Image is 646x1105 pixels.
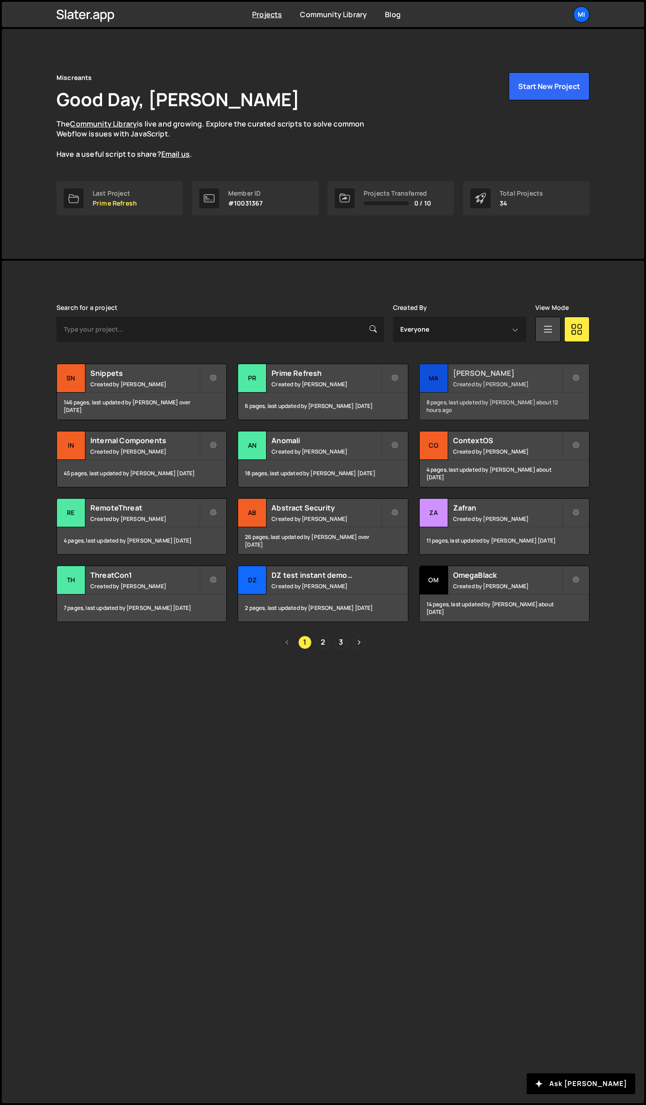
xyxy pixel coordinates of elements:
div: 8 pages, last updated by [PERSON_NAME] about 12 hours ago [420,393,589,420]
small: Created by [PERSON_NAME] [90,515,199,523]
h2: Abstract Security [272,503,380,513]
input: Type your project... [56,317,384,342]
p: 34 [500,200,543,207]
label: Search for a project [56,304,117,311]
small: Created by [PERSON_NAME] [272,448,380,455]
button: Start New Project [509,72,590,100]
a: Page 3 [334,636,348,649]
div: 4 pages, last updated by [PERSON_NAME] [DATE] [57,527,226,554]
div: 18 pages, last updated by [PERSON_NAME] [DATE] [238,460,407,487]
h2: Prime Refresh [272,368,380,378]
label: Created By [393,304,427,311]
p: #10031367 [228,200,262,207]
a: DZ DZ test instant demo (delete later) Created by [PERSON_NAME] 2 pages, last updated by [PERSON_... [238,566,408,622]
div: 4 pages, last updated by [PERSON_NAME] about [DATE] [420,460,589,487]
p: Prime Refresh [93,200,137,207]
div: 2 pages, last updated by [PERSON_NAME] [DATE] [238,595,407,622]
button: Ask [PERSON_NAME] [527,1073,635,1094]
div: Member ID [228,190,262,197]
p: The is live and growing. Explore the curated scripts to solve common Webflow issues with JavaScri... [56,119,382,159]
div: 7 pages, last updated by [PERSON_NAME] [DATE] [57,595,226,622]
div: 26 pages, last updated by [PERSON_NAME] over [DATE] [238,527,407,554]
a: Sn Snippets Created by [PERSON_NAME] 146 pages, last updated by [PERSON_NAME] over [DATE] [56,364,227,420]
h2: RemoteThreat [90,503,199,513]
div: Ma [420,364,448,393]
small: Created by [PERSON_NAME] [90,448,199,455]
a: Th ThreatCon1 Created by [PERSON_NAME] 7 pages, last updated by [PERSON_NAME] [DATE] [56,566,227,622]
h2: DZ test instant demo (delete later) [272,570,380,580]
div: 45 pages, last updated by [PERSON_NAME] [DATE] [57,460,226,487]
a: Community Library [300,9,367,19]
div: Projects Transferred [364,190,431,197]
div: Sn [57,364,85,393]
small: Created by [PERSON_NAME] [453,582,562,590]
a: Community Library [70,119,137,129]
a: Email us [161,149,190,159]
div: Za [420,499,448,527]
a: Om OmegaBlack Created by [PERSON_NAME] 14 pages, last updated by [PERSON_NAME] about [DATE] [419,566,590,622]
div: Th [57,566,85,595]
small: Created by [PERSON_NAME] [272,582,380,590]
small: Created by [PERSON_NAME] [90,380,199,388]
small: Created by [PERSON_NAME] [453,448,562,455]
a: Page 2 [316,636,330,649]
span: 0 / 10 [414,200,431,207]
div: Ab [238,499,267,527]
a: Re RemoteThreat Created by [PERSON_NAME] 4 pages, last updated by [PERSON_NAME] [DATE] [56,498,227,555]
h2: Snippets [90,368,199,378]
div: Pr [238,364,267,393]
label: View Mode [535,304,569,311]
div: In [57,431,85,460]
h2: OmegaBlack [453,570,562,580]
h2: ContextOS [453,435,562,445]
h2: Anomali [272,435,380,445]
h2: Zafran [453,503,562,513]
div: Om [420,566,448,595]
small: Created by [PERSON_NAME] [90,582,199,590]
small: Created by [PERSON_NAME] [272,380,380,388]
a: An Anomali Created by [PERSON_NAME] 18 pages, last updated by [PERSON_NAME] [DATE] [238,431,408,487]
div: DZ [238,566,267,595]
h2: Internal Components [90,435,199,445]
div: Re [57,499,85,527]
div: Last Project [93,190,137,197]
a: Last Project Prime Refresh [56,181,183,215]
div: 146 pages, last updated by [PERSON_NAME] over [DATE] [57,393,226,420]
a: Co ContextOS Created by [PERSON_NAME] 4 pages, last updated by [PERSON_NAME] about [DATE] [419,431,590,487]
a: Za Zafran Created by [PERSON_NAME] 11 pages, last updated by [PERSON_NAME] [DATE] [419,498,590,555]
a: Mi [573,6,590,23]
div: 6 pages, last updated by [PERSON_NAME] [DATE] [238,393,407,420]
a: Projects [252,9,282,19]
small: Created by [PERSON_NAME] [272,515,380,523]
div: Pagination [56,636,590,649]
div: 14 pages, last updated by [PERSON_NAME] about [DATE] [420,595,589,622]
div: Co [420,431,448,460]
a: Ma [PERSON_NAME] Created by [PERSON_NAME] 8 pages, last updated by [PERSON_NAME] about 12 hours ago [419,364,590,420]
div: Miscreants [56,72,92,83]
a: Blog [385,9,401,19]
div: 11 pages, last updated by [PERSON_NAME] [DATE] [420,527,589,554]
h2: [PERSON_NAME] [453,368,562,378]
small: Created by [PERSON_NAME] [453,380,562,388]
a: Ab Abstract Security Created by [PERSON_NAME] 26 pages, last updated by [PERSON_NAME] over [DATE] [238,498,408,555]
a: Pr Prime Refresh Created by [PERSON_NAME] 6 pages, last updated by [PERSON_NAME] [DATE] [238,364,408,420]
h2: ThreatCon1 [90,570,199,580]
h1: Good Day, [PERSON_NAME] [56,87,300,112]
div: Total Projects [500,190,543,197]
a: Next page [352,636,366,649]
a: In Internal Components Created by [PERSON_NAME] 45 pages, last updated by [PERSON_NAME] [DATE] [56,431,227,487]
div: An [238,431,267,460]
small: Created by [PERSON_NAME] [453,515,562,523]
